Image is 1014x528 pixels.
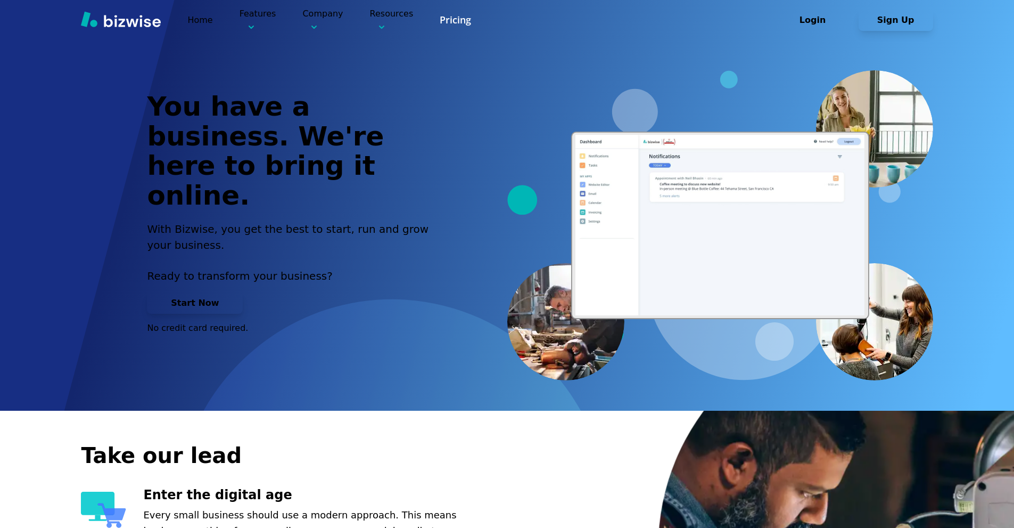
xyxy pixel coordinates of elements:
[859,10,933,31] button: Sign Up
[147,92,441,210] h1: You have a business. We're here to bring it online.
[147,298,243,308] a: Start Now
[776,10,850,31] button: Login
[81,441,879,470] h2: Take our lead
[147,268,441,284] p: Ready to transform your business?
[370,7,414,33] p: Resources
[859,15,933,25] a: Sign Up
[147,221,441,253] h2: With Bizwise, you get the best to start, run and grow your business.
[81,11,161,27] img: Bizwise Logo
[440,13,471,27] a: Pricing
[776,15,859,25] a: Login
[143,486,480,504] h3: Enter the digital age
[302,7,343,33] p: Company
[147,322,441,334] p: No credit card required.
[240,7,276,33] p: Features
[147,293,243,314] button: Start Now
[187,15,212,25] a: Home
[81,492,126,528] img: Enter the digital age Icon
